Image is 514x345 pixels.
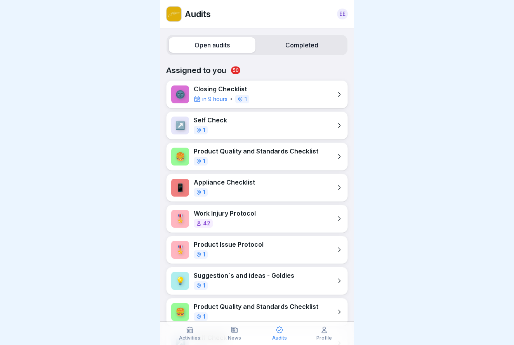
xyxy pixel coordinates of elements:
label: Open audits [169,37,255,53]
p: 1 [203,283,205,288]
div: ↗️ [171,117,189,134]
div: 🍔 [171,303,189,321]
div: 🎖️ [171,210,189,228]
div: 🍔 [171,148,189,166]
p: Profile [316,335,332,341]
p: Suggestion´s and ideas - Goldies [194,272,294,279]
a: ↗️Self Check1 [166,112,348,139]
div: 📱 [171,179,189,197]
p: 1 [203,159,205,164]
p: Product Issue Protocol [194,241,264,248]
p: Activities [179,335,200,341]
a: 🎖️Product Issue Protocol1 [166,236,348,264]
span: 50 [231,66,240,74]
p: 1 [203,190,205,195]
p: Audits [185,9,211,19]
div: 💡 [171,272,189,290]
p: News [228,335,241,341]
a: 🍔Product Quality and Standards Checklist1 [166,143,348,171]
a: 🎖️Work Injury Protocol42 [166,205,348,233]
p: 1 [203,127,205,133]
label: Completed [259,37,345,53]
a: 💡Suggestion´s and ideas - Goldies1 [166,267,348,295]
a: 🌚Closing Checklistin 9 hours1 [166,80,348,108]
div: 🎖️ [171,241,189,259]
p: Product Quality and Standards Checklist [194,148,318,155]
p: Appliance Checklist [194,179,255,186]
p: Closing Checklist [194,85,249,93]
div: 🌚 [171,85,189,103]
p: Audits [272,335,287,341]
img: ebmwi866ydgloau9wqyjvut2.png [167,7,181,21]
p: Work Injury Protocol [194,210,256,217]
a: 🍔Product Quality and Standards Checklist1 [166,298,348,326]
p: 1 [245,96,247,102]
p: Self Check [194,117,227,124]
p: 1 [203,252,205,257]
p: 42 [203,221,210,226]
p: 1 [203,314,205,319]
p: Assigned to you [166,66,348,75]
a: 📱Appliance Checklist1 [166,174,348,202]
a: EE [337,9,348,19]
p: Product Quality and Standards Checklist [194,303,318,310]
p: in 9 hours [202,95,227,103]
